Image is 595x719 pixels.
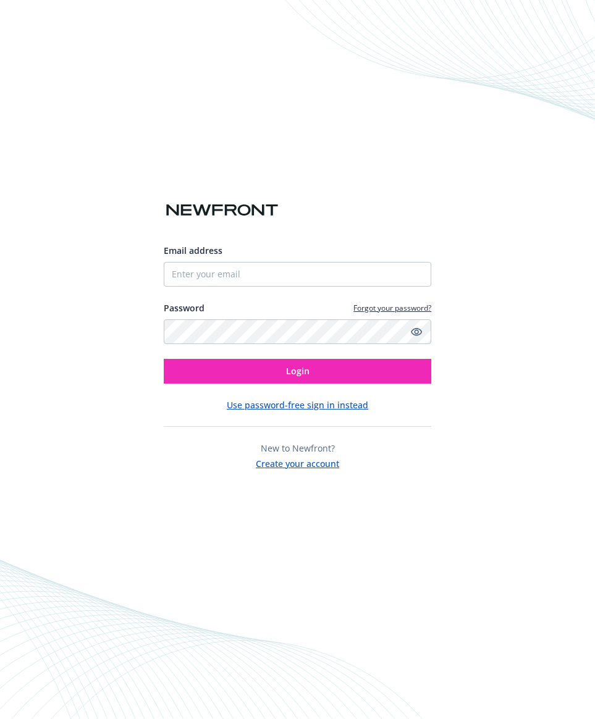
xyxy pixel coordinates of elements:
[164,200,281,221] img: Newfront logo
[164,301,205,314] label: Password
[256,455,339,470] button: Create your account
[261,442,335,454] span: New to Newfront?
[164,245,222,256] span: Email address
[164,262,432,287] input: Enter your email
[164,359,432,384] button: Login
[353,303,431,313] a: Forgot your password?
[286,365,310,377] span: Login
[227,398,368,411] button: Use password-free sign in instead
[409,324,424,339] a: Show password
[164,319,432,344] input: Enter your password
